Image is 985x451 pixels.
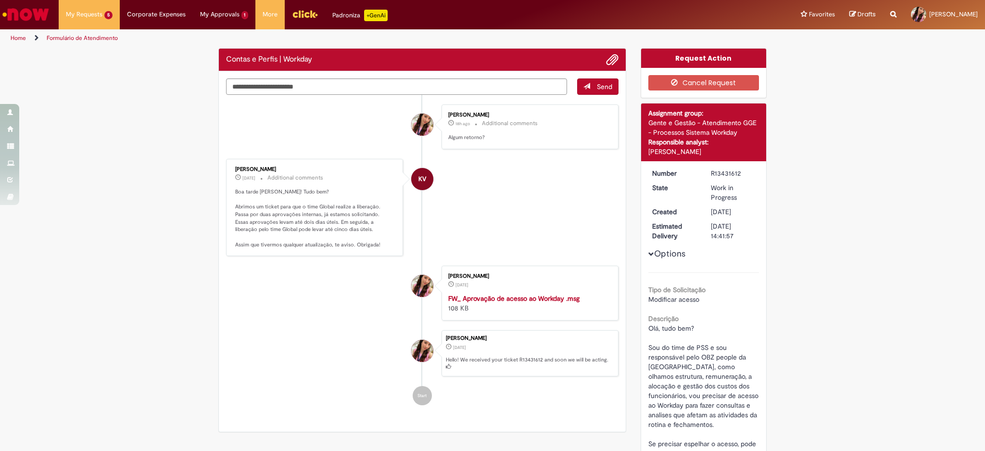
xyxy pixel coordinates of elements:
[648,75,759,90] button: Cancel Request
[200,10,240,19] span: My Approvals
[849,10,876,19] a: Drafts
[453,345,466,350] span: [DATE]
[929,10,978,18] span: [PERSON_NAME]
[127,10,186,19] span: Corporate Expenses
[411,114,433,136] div: Laura Gabriele Da Silva
[455,282,468,288] time: 20/08/2025 10:41:17
[482,119,538,128] small: Additional comments
[711,168,756,178] div: R13431612
[226,78,567,95] textarea: Type your message here...
[418,168,426,191] span: KV
[411,340,433,362] div: Laura Gabriele Da Silva
[641,49,767,68] div: Request Action
[645,183,704,193] dt: State
[267,174,323,182] small: Additional comments
[448,273,608,279] div: [PERSON_NAME]
[448,294,580,303] a: FW_ Aprovação de acesso ao Workday .msg
[711,221,756,241] div: [DATE] 14:41:57
[226,330,619,376] li: Laura Gabriele Da Silva
[235,167,395,172] div: [PERSON_NAME]
[11,34,26,42] a: Home
[241,11,249,19] span: 1
[446,335,613,341] div: [PERSON_NAME]
[711,207,756,217] div: 20/08/2025 10:41:54
[66,10,102,19] span: My Requests
[455,121,470,127] time: 27/08/2025 15:26:01
[577,78,619,95] button: Send
[411,275,433,297] div: Laura Gabriele Da Silva
[411,168,433,190] div: Karine Vieira
[455,121,470,127] span: 18h ago
[453,345,466,350] time: 20/08/2025 10:41:54
[332,10,388,21] div: Padroniza
[446,356,613,371] p: Hello! We received your ticket R13431612 and soon we will be acting.
[263,10,278,19] span: More
[597,82,612,91] span: Send
[645,207,704,217] dt: Created
[448,134,608,142] p: Algum retorno?
[809,10,835,19] span: Favorites
[711,207,731,216] time: 20/08/2025 10:41:54
[645,168,704,178] dt: Number
[711,207,731,216] span: [DATE]
[364,10,388,21] p: +GenAi
[1,5,51,24] img: ServiceNow
[711,183,756,202] div: Work in Progress
[648,108,759,118] div: Assignment group:
[448,112,608,118] div: [PERSON_NAME]
[7,29,649,47] ul: Page breadcrumbs
[648,118,759,137] div: Gente e Gestão - Atendimento GGE - Processos Sistema Workday
[645,221,704,241] dt: Estimated Delivery
[104,11,113,19] span: 5
[242,175,255,181] time: 20/08/2025 16:54:52
[292,7,318,21] img: click_logo_yellow_360x200.png
[648,147,759,156] div: [PERSON_NAME]
[606,53,619,66] button: Add attachments
[648,285,706,294] b: Tipo de Solicitação
[858,10,876,19] span: Drafts
[242,175,255,181] span: [DATE]
[47,34,118,42] a: Formulário de Atendimento
[455,282,468,288] span: [DATE]
[235,188,395,249] p: Boa tarde [PERSON_NAME]! Tudo bem? Abrimos um ticket para que o time Global realize a liberação. ...
[448,294,608,313] div: 108 KB
[226,95,619,415] ul: Ticket history
[648,137,759,147] div: Responsible analyst:
[648,314,679,323] b: Descrição
[648,295,699,304] span: Modificar acesso
[226,55,312,64] h2: Contas e Perfis | Workday Ticket history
